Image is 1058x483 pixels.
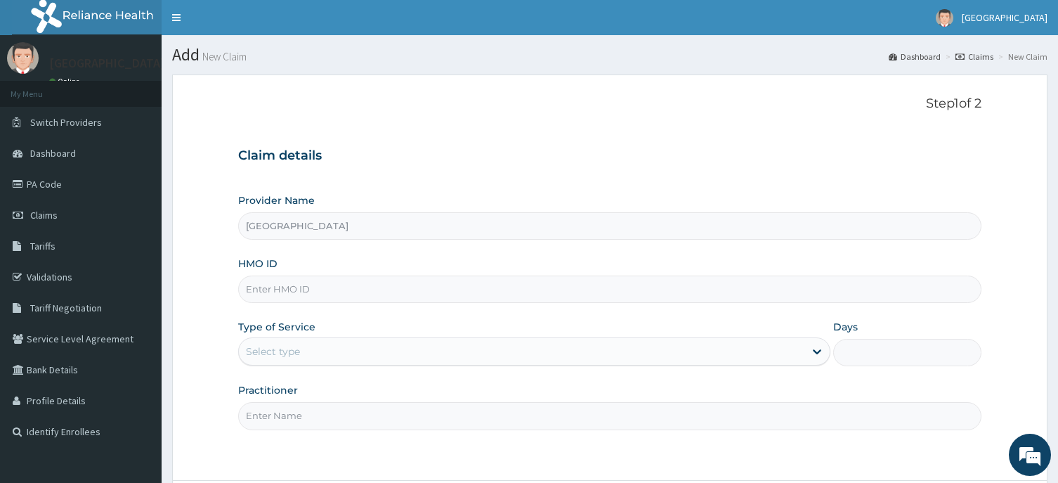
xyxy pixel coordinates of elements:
[238,148,981,164] h3: Claim details
[246,344,300,359] div: Select type
[955,51,993,63] a: Claims
[49,57,165,70] p: [GEOGRAPHIC_DATA]
[30,240,55,252] span: Tariffs
[238,320,315,334] label: Type of Service
[238,276,981,303] input: Enter HMO ID
[172,46,1047,64] h1: Add
[49,77,83,86] a: Online
[238,257,277,271] label: HMO ID
[238,402,981,430] input: Enter Name
[936,9,953,27] img: User Image
[30,147,76,160] span: Dashboard
[30,302,102,314] span: Tariff Negotiation
[238,383,298,397] label: Practitioner
[30,209,58,221] span: Claims
[889,51,941,63] a: Dashboard
[995,51,1047,63] li: New Claim
[200,51,247,62] small: New Claim
[238,96,981,112] p: Step 1 of 2
[238,193,315,207] label: Provider Name
[962,11,1047,24] span: [GEOGRAPHIC_DATA]
[7,42,39,74] img: User Image
[833,320,858,334] label: Days
[30,116,102,129] span: Switch Providers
